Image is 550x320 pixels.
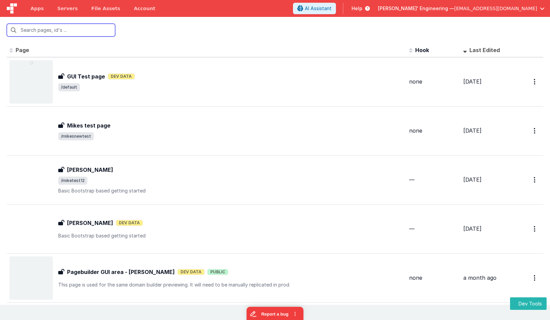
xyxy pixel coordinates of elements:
button: Options [530,222,541,236]
div: none [409,127,458,135]
span: AI Assistant [305,5,332,12]
div: none [409,78,458,86]
button: Dev Tools [510,297,547,310]
span: Dev Data [116,220,143,226]
span: a month ago [463,274,496,281]
span: /miketest12 [58,177,87,185]
span: Page [16,47,29,53]
span: Dev Data [108,73,135,79]
span: Dev Data [177,269,205,275]
h3: [PERSON_NAME] [67,219,113,227]
span: [DATE] [463,176,482,183]
p: This page is used for the same domain builder previewing. It will need to be manually replicated ... [58,281,404,288]
span: — [409,176,415,183]
span: Hook [415,47,429,53]
span: [PERSON_NAME]' Engineering — [378,5,454,12]
button: Options [530,271,541,285]
span: [DATE] [463,78,482,85]
span: [DATE] [463,225,482,232]
span: Last Edited [469,47,500,53]
p: Basic Bootstrap based getting started [58,187,404,194]
button: Options [530,173,541,187]
h3: Pagebuilder GUI area - [PERSON_NAME] [67,268,175,276]
span: — [409,225,415,232]
h3: [PERSON_NAME] [67,166,113,174]
span: Apps [30,5,44,12]
span: File Assets [91,5,121,12]
span: Public [207,269,228,275]
h3: Mikes test page [67,121,110,130]
span: [DATE] [463,127,482,134]
button: AI Assistant [293,3,336,14]
span: [EMAIL_ADDRESS][DOMAIN_NAME] [454,5,537,12]
button: [PERSON_NAME]' Engineering — [EMAIL_ADDRESS][DOMAIN_NAME] [378,5,545,12]
div: none [409,274,458,282]
button: Options [530,124,541,138]
span: Servers [57,5,78,12]
h3: GUI Test page [67,72,105,81]
input: Search pages, id's ... [7,24,115,37]
span: /mikesnewtest [58,132,94,140]
span: Help [352,5,362,12]
span: /default [58,83,80,91]
button: Options [530,75,541,89]
p: Basic Bootstrap based getting started [58,232,404,239]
